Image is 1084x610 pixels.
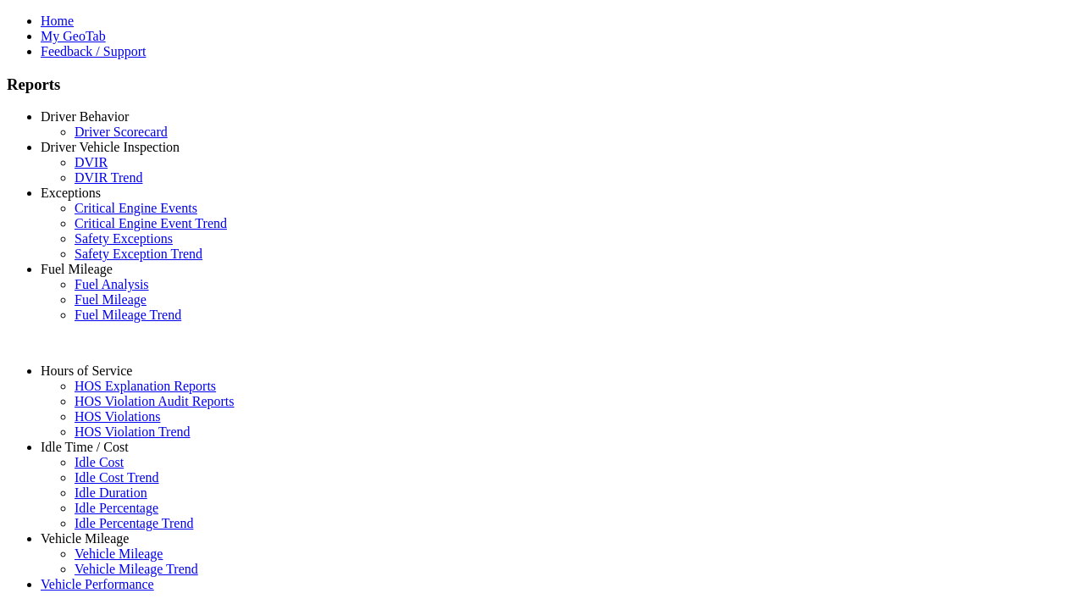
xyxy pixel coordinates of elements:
[75,155,108,169] a: DVIR
[41,363,132,378] a: Hours of Service
[75,501,158,515] a: Idle Percentage
[41,44,146,58] a: Feedback / Support
[41,186,101,200] a: Exceptions
[75,308,181,322] a: Fuel Mileage Trend
[75,455,124,469] a: Idle Cost
[75,277,149,291] a: Fuel Analysis
[41,440,129,454] a: Idle Time / Cost
[75,292,147,307] a: Fuel Mileage
[41,29,106,43] a: My GeoTab
[75,394,235,408] a: HOS Violation Audit Reports
[75,562,198,576] a: Vehicle Mileage Trend
[75,247,202,261] a: Safety Exception Trend
[75,409,160,424] a: HOS Violations
[41,14,74,28] a: Home
[41,109,129,124] a: Driver Behavior
[75,516,193,530] a: Idle Percentage Trend
[75,470,159,485] a: Idle Cost Trend
[75,201,197,215] a: Critical Engine Events
[75,125,168,139] a: Driver Scorecard
[41,577,154,591] a: Vehicle Performance
[75,216,227,230] a: Critical Engine Event Trend
[75,424,191,439] a: HOS Violation Trend
[75,546,163,561] a: Vehicle Mileage
[7,75,1077,94] h3: Reports
[41,262,113,276] a: Fuel Mileage
[41,140,180,154] a: Driver Vehicle Inspection
[75,231,173,246] a: Safety Exceptions
[75,485,147,500] a: Idle Duration
[75,379,216,393] a: HOS Explanation Reports
[41,531,129,546] a: Vehicle Mileage
[75,170,142,185] a: DVIR Trend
